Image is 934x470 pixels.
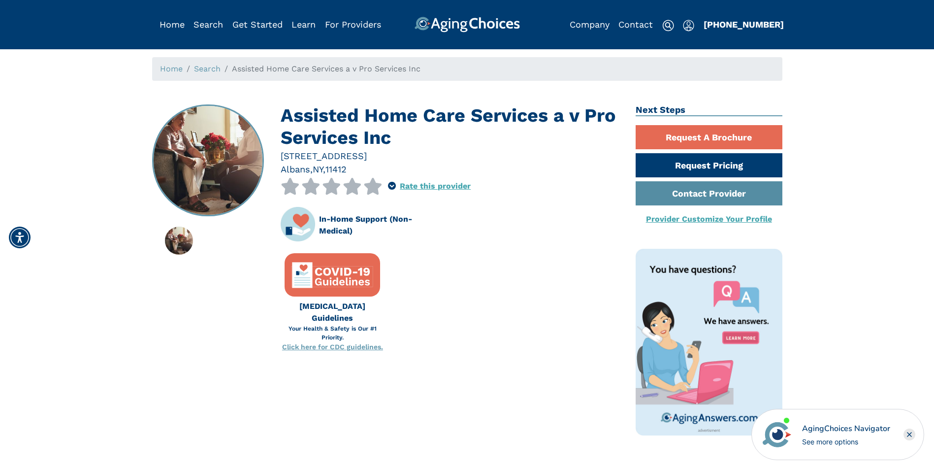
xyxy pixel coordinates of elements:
[636,125,782,149] a: Request A Brochure
[323,164,325,174] span: ,
[9,227,31,248] div: Accessibility Menu
[281,104,621,149] h1: Assisted Home Care Services a v Pro Services Inc
[400,181,471,191] a: Rate this provider
[165,227,193,255] img: Assisted Home Care Services a v Pro Services Inc
[325,163,347,176] div: 11412
[160,64,183,73] a: Home
[152,57,782,81] nav: breadcrumb
[636,104,782,116] h2: Next Steps
[153,105,263,216] img: Assisted Home Care Services a v Pro Services Inc
[290,259,374,291] img: covid-top-default.svg
[232,19,283,30] a: Get Started
[310,164,313,174] span: ,
[802,423,890,435] div: AgingChoices Navigator
[683,20,694,32] img: user-icon.svg
[903,429,915,440] div: Close
[232,64,420,73] span: Assisted Home Care Services a v Pro Services Inc
[193,19,223,30] a: Search
[319,213,443,237] div: In-Home Support (Non-Medical)
[193,17,223,33] div: Popover trigger
[325,19,381,30] a: For Providers
[281,324,384,342] div: Your Health & Safety is Our #1 Priority.
[704,19,784,30] a: [PHONE_NUMBER]
[636,249,782,436] img: You have questions? We have answers. AgingAnswers.
[160,19,185,30] a: Home
[291,19,316,30] a: Learn
[194,64,221,73] a: Search
[636,181,782,205] a: Contact Provider
[636,153,782,177] a: Request Pricing
[618,19,653,30] a: Contact
[570,19,610,30] a: Company
[388,178,396,195] div: Popover trigger
[281,164,310,174] span: Albans
[313,164,323,174] span: NY
[683,17,694,33] div: Popover trigger
[760,418,794,451] img: avatar
[802,436,890,447] div: See more options
[662,20,674,32] img: search-icon.svg
[646,214,772,224] a: Provider Customize Your Profile
[281,342,384,352] div: Click here for CDC guidelines.
[281,301,384,324] div: [MEDICAL_DATA] Guidelines
[414,17,519,33] img: AgingChoices
[281,149,621,163] div: [STREET_ADDRESS]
